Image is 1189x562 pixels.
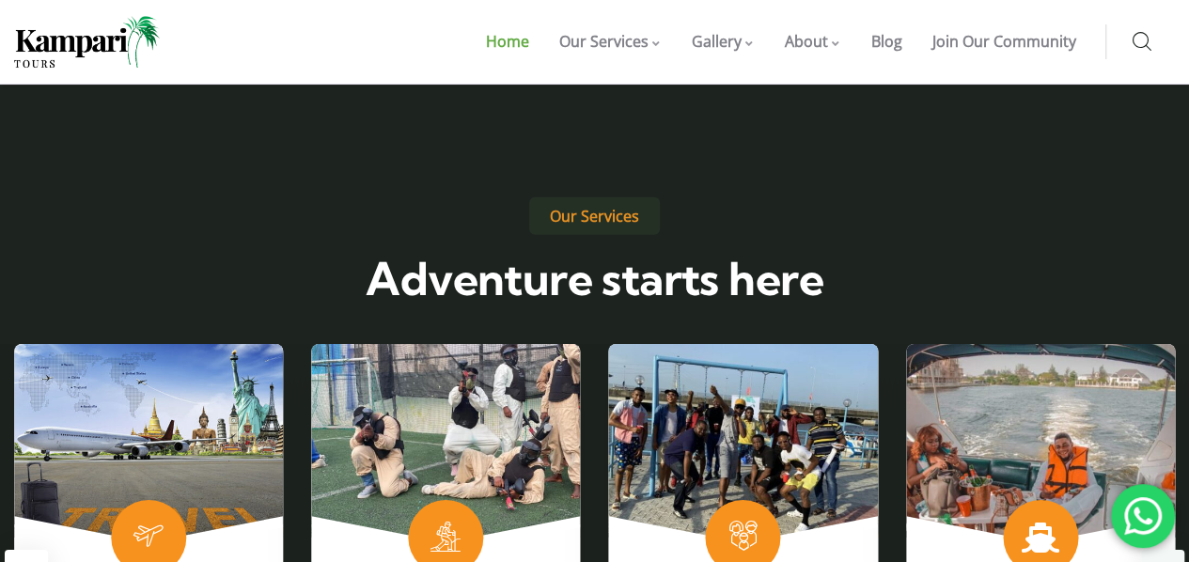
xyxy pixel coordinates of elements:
span: Join Our Community [932,31,1076,52]
span: About [785,31,828,52]
span: Home [486,31,529,52]
span: Gallery [692,31,742,52]
span: Adventure starts here [366,251,822,306]
span: Our Services [559,31,649,52]
img: Home [14,16,160,68]
span: Blog [871,31,902,52]
span: Our Services [529,197,660,235]
div: 'Chat [1111,484,1175,548]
